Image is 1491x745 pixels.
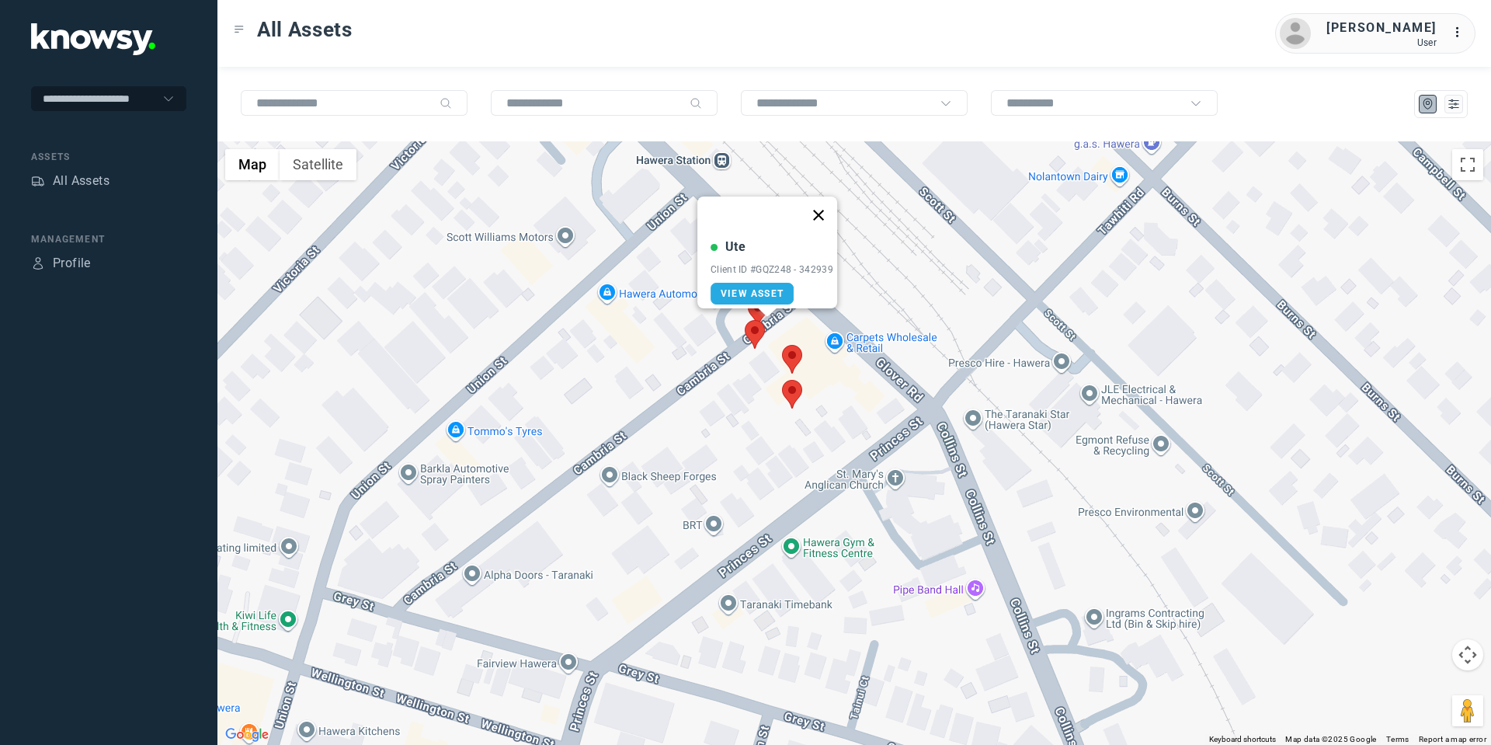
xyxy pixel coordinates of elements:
[31,232,186,246] div: Management
[1285,735,1376,743] span: Map data ©2025 Google
[800,197,837,234] button: Close
[31,150,186,164] div: Assets
[711,264,833,275] div: Client ID #GQZ248 - 342939
[53,172,109,190] div: All Assets
[1326,37,1437,48] div: User
[280,149,356,180] button: Show satellite imagery
[721,288,784,299] span: View Asset
[690,97,702,110] div: Search
[221,725,273,745] a: Open this area in Google Maps (opens a new window)
[234,24,245,35] div: Toggle Menu
[1453,26,1468,38] tspan: ...
[53,254,91,273] div: Profile
[1386,735,1409,743] a: Terms (opens in new tab)
[257,16,353,44] span: All Assets
[1447,97,1461,111] div: List
[1421,97,1435,111] div: Map
[1452,23,1471,42] div: :
[31,254,91,273] a: ProfileProfile
[1452,695,1483,726] button: Drag Pegman onto the map to open Street View
[1326,19,1437,37] div: [PERSON_NAME]
[31,256,45,270] div: Profile
[725,238,745,256] div: Ute
[1280,18,1311,49] img: avatar.png
[1452,149,1483,180] button: Toggle fullscreen view
[1452,639,1483,670] button: Map camera controls
[31,172,109,190] a: AssetsAll Assets
[221,725,273,745] img: Google
[31,174,45,188] div: Assets
[711,283,794,305] a: View Asset
[31,23,155,55] img: Application Logo
[1452,23,1471,44] div: :
[1209,734,1276,745] button: Keyboard shortcuts
[1419,735,1486,743] a: Report a map error
[225,149,280,180] button: Show street map
[440,97,452,110] div: Search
